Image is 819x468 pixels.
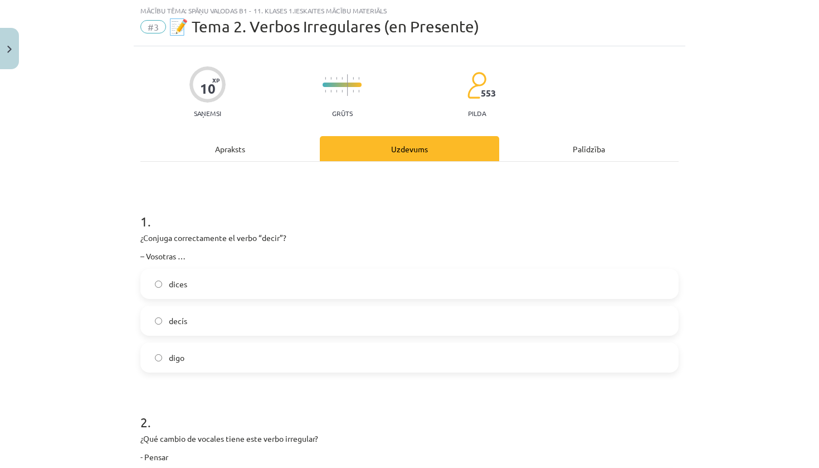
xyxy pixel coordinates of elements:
[353,90,354,93] img: icon-short-line-57e1e144782c952c97e751825c79c345078a6d821885a25fce030b3d8c18986b.svg
[468,109,486,117] p: pilda
[342,90,343,93] img: icon-short-line-57e1e144782c952c97e751825c79c345078a6d821885a25fce030b3d8c18986b.svg
[347,74,348,96] img: icon-long-line-d9ea69661e0d244f92f715978eff75569469978d946b2353a9bb055b3ed8787d.svg
[169,17,479,36] span: 📝 Tema 2. Verbos Irregulares (en Presente)
[481,88,496,98] span: 553
[336,90,337,93] img: icon-short-line-57e1e144782c952c97e751825c79c345078a6d821885a25fce030b3d8c18986b.svg
[330,90,331,93] img: icon-short-line-57e1e144782c952c97e751825c79c345078a6d821885a25fce030b3d8c18986b.svg
[325,90,326,93] img: icon-short-line-57e1e144782c952c97e751825c79c345078a6d821885a25fce030b3d8c18986b.svg
[353,77,354,80] img: icon-short-line-57e1e144782c952c97e751825c79c345078a6d821885a25fce030b3d8c18986b.svg
[7,46,12,53] img: icon-close-lesson-0947bae3869378f0d4975bcd49f059093ad1ed9edebbc8119c70593378902aed.svg
[169,315,187,327] span: decís
[140,250,679,262] p: – Vosotras …
[155,281,162,288] input: dices
[189,109,226,117] p: Saņemsi
[342,77,343,80] img: icon-short-line-57e1e144782c952c97e751825c79c345078a6d821885a25fce030b3d8c18986b.svg
[140,136,320,161] div: Apraksts
[212,77,220,83] span: XP
[336,77,337,80] img: icon-short-line-57e1e144782c952c97e751825c79c345078a6d821885a25fce030b3d8c18986b.svg
[140,395,679,430] h1: 2 .
[200,81,216,97] div: 10
[358,90,359,93] img: icon-short-line-57e1e144782c952c97e751825c79c345078a6d821885a25fce030b3d8c18986b.svg
[169,278,187,290] span: dices
[332,109,353,117] p: Grūts
[155,354,162,361] input: digo
[140,20,166,33] span: #3
[499,136,679,161] div: Palīdzība
[169,352,184,364] span: digo
[467,71,486,99] img: students-c634bb4e5e11cddfef0936a35e636f08e4e9abd3cc4e673bd6f9a4125e45ecb1.svg
[140,232,679,244] p: ¿Conjuga correctamente el verbo “decir”?
[140,7,679,15] div: Mācību tēma: Spāņu valodas b1 - 11. klases 1.ieskaites mācību materiāls
[155,317,162,325] input: decís
[140,194,679,229] h1: 1 .
[140,433,679,445] p: ¿Qué cambio de vocales tiene este verbo irregular?
[320,136,499,161] div: Uzdevums
[358,77,359,80] img: icon-short-line-57e1e144782c952c97e751825c79c345078a6d821885a25fce030b3d8c18986b.svg
[325,77,326,80] img: icon-short-line-57e1e144782c952c97e751825c79c345078a6d821885a25fce030b3d8c18986b.svg
[140,451,679,463] p: - Pensar
[330,77,331,80] img: icon-short-line-57e1e144782c952c97e751825c79c345078a6d821885a25fce030b3d8c18986b.svg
